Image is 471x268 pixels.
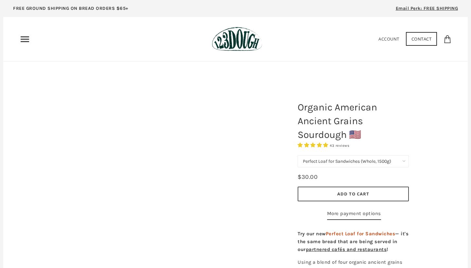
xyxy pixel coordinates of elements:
span: 4.93 stars [298,142,330,148]
p: FREE GROUND SHIPPING ON BREAD ORDERS $65+ [13,5,129,12]
img: 123Dough Bakery [212,27,262,51]
span: Perfect Loaf for Sandwiches [326,231,395,237]
nav: Primary [20,34,30,44]
a: Contact [406,32,437,46]
a: More payment options [327,209,381,220]
a: Organic American Ancient Grains Sourdough 🇺🇸 [33,94,271,261]
a: Email Perk: FREE SHIPPING [386,3,468,17]
span: Add to Cart [337,191,369,197]
h1: Organic American Ancient Grains Sourdough 🇺🇸 [293,97,414,145]
span: 43 reviews [330,143,349,148]
div: $30.00 [298,172,318,182]
button: Add to Cart [298,187,409,201]
a: Account [378,36,399,42]
a: FREE GROUND SHIPPING ON BREAD ORDERS $65+ [3,3,138,17]
span: Email Perk: FREE SHIPPING [396,6,458,11]
strong: Try our new — it's the same bread that are being served in our ! [298,231,409,252]
a: partnered cafés and restaurants [306,246,387,252]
